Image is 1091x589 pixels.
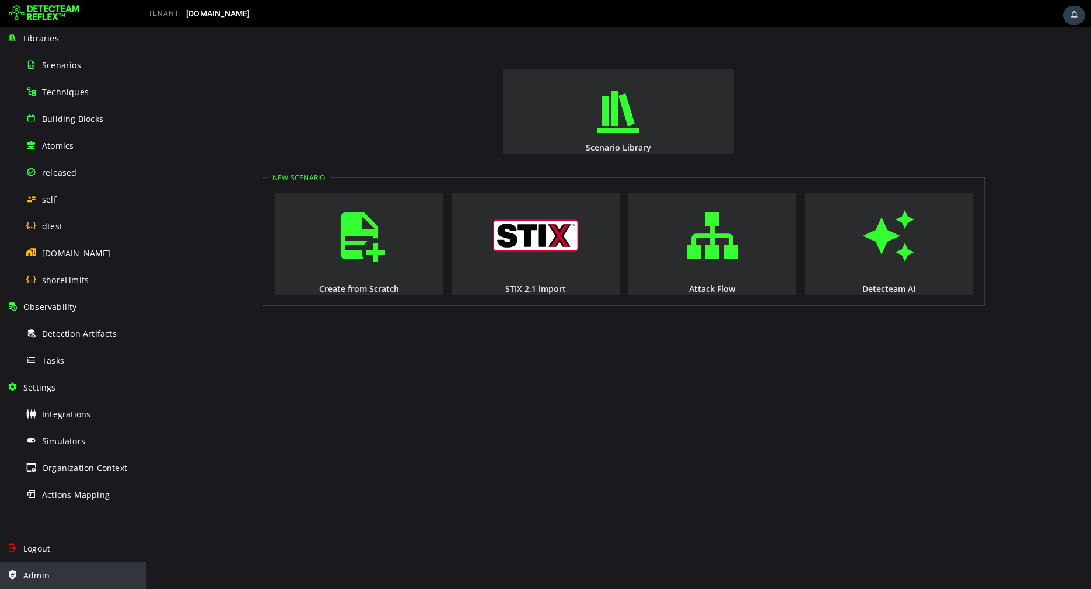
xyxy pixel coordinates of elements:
[42,140,74,151] span: Atomics
[356,115,589,126] div: Scenario Library
[42,248,111,259] span: [DOMAIN_NAME]
[42,221,62,232] span: dtest
[42,409,90,420] span: Integrations
[128,256,299,267] div: Create from Scratch
[42,194,57,205] span: self
[42,60,81,71] span: Scenarios
[23,33,59,44] span: Libraries
[42,113,103,124] span: Building Blocks
[148,9,181,18] span: TENANT:
[122,146,184,156] legend: New Scenario
[186,9,250,18] span: [DOMAIN_NAME]
[42,355,64,366] span: Tasks
[357,43,588,127] button: Scenario Library
[129,166,298,268] button: Create from Scratch
[42,435,85,447] span: Simulators
[23,301,77,312] span: Observability
[659,166,827,268] button: Detecteam AI
[42,86,89,97] span: Techniques
[347,193,433,225] img: logo_stix.svg
[481,256,652,267] div: Attack Flow
[42,462,127,473] span: Organization Context
[9,4,79,23] img: Detecteam logo
[658,256,828,267] div: Detecteam AI
[42,489,110,500] span: Actions Mapping
[1063,6,1085,25] div: Task Notifications
[23,570,50,581] span: Admin
[23,382,56,393] span: Settings
[42,328,117,339] span: Detection Artifacts
[305,256,475,267] div: STIX 2.1 import
[306,166,474,268] button: STIX 2.1 import
[23,543,50,554] span: Logout
[42,274,89,285] span: shoreLimits
[42,167,77,178] span: released
[482,166,651,268] button: Attack Flow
